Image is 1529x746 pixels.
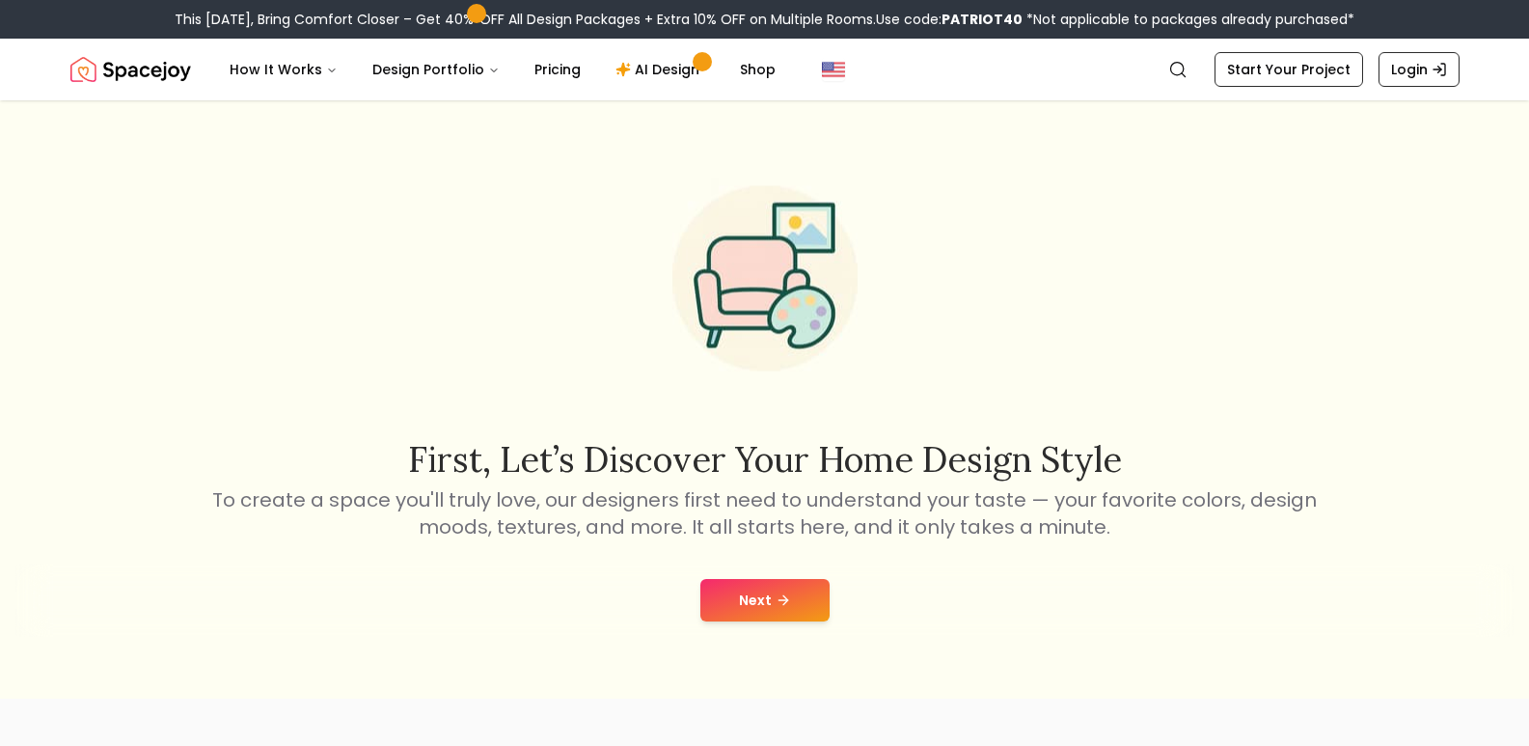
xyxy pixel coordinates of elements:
[876,10,1023,29] span: Use code:
[1379,52,1460,87] a: Login
[209,486,1321,540] p: To create a space you'll truly love, our designers first need to understand your taste — your fav...
[942,10,1023,29] b: PATRIOT40
[70,39,1460,100] nav: Global
[1215,52,1363,87] a: Start Your Project
[70,50,191,89] img: Spacejoy Logo
[175,10,1354,29] div: This [DATE], Bring Comfort Closer – Get 40% OFF All Design Packages + Extra 10% OFF on Multiple R...
[70,50,191,89] a: Spacejoy
[642,154,888,401] img: Start Style Quiz Illustration
[600,50,721,89] a: AI Design
[1023,10,1354,29] span: *Not applicable to packages already purchased*
[822,58,845,81] img: United States
[214,50,791,89] nav: Main
[700,579,830,622] button: Next
[209,440,1321,479] h2: First, let’s discover your home design style
[214,50,353,89] button: How It Works
[724,50,791,89] a: Shop
[357,50,515,89] button: Design Portfolio
[519,50,596,89] a: Pricing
